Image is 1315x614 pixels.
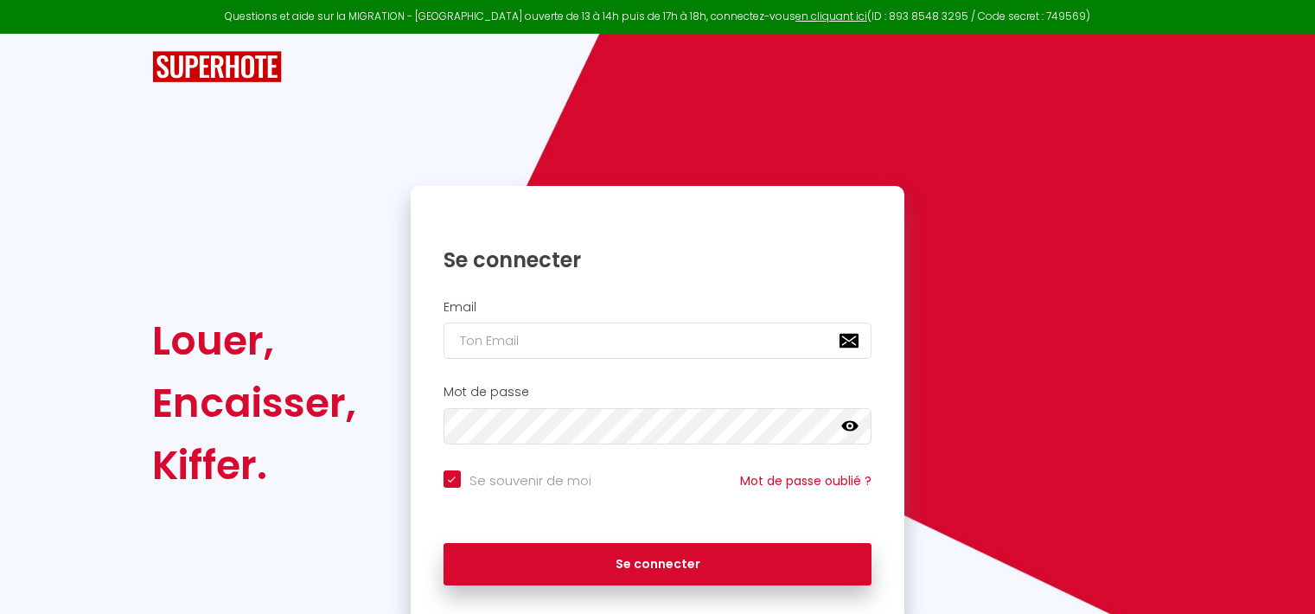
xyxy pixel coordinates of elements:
[444,323,872,359] input: Ton Email
[152,434,356,496] div: Kiffer.
[740,472,871,489] a: Mot de passe oublié ?
[444,300,872,315] h2: Email
[444,543,872,586] button: Se connecter
[795,9,867,23] a: en cliquant ici
[152,310,356,372] div: Louer,
[444,246,872,273] h1: Se connecter
[152,372,356,434] div: Encaisser,
[444,385,872,400] h2: Mot de passe
[152,51,282,83] img: SuperHote logo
